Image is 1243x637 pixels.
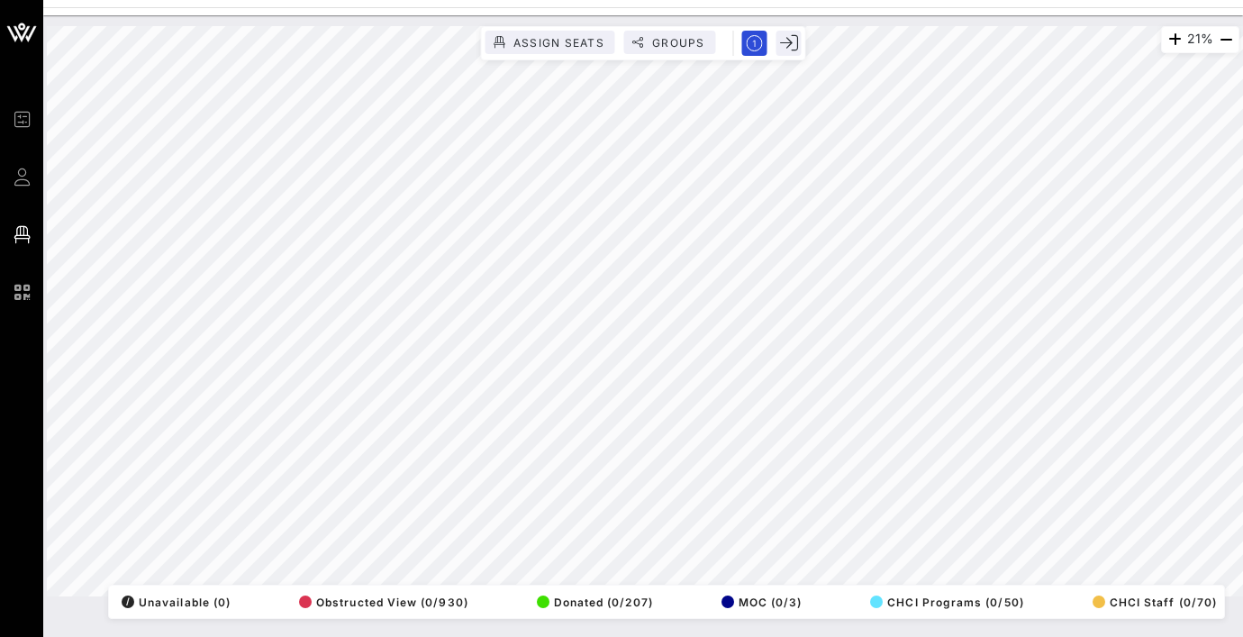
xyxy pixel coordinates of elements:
span: Unavailable (0) [122,596,231,609]
div: 21% [1161,26,1239,53]
span: Groups [651,36,705,50]
span: MOC (0/3) [721,596,803,609]
button: MOC (0/3) [716,589,803,614]
span: Donated (0/207) [537,596,653,609]
div: / [122,596,134,608]
button: Assign Seats [485,31,615,54]
span: CHCI Staff (0/70) [1093,596,1217,609]
span: Assign Seats [513,36,604,50]
button: CHCI Programs (0/50) [865,589,1024,614]
span: CHCI Programs (0/50) [870,596,1024,609]
button: CHCI Staff (0/70) [1087,589,1217,614]
button: Obstructed View (0/930) [294,589,468,614]
button: Groups [624,31,716,54]
button: Donated (0/207) [531,589,653,614]
button: /Unavailable (0) [116,589,231,614]
span: Obstructed View (0/930) [299,596,468,609]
